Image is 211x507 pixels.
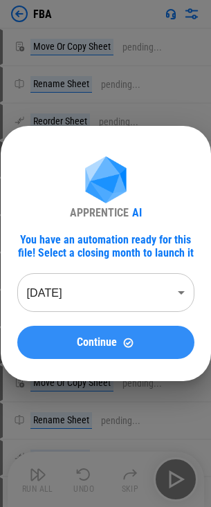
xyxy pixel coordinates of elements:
[17,233,194,259] div: You have an automation ready for this file! Select a closing month to launch it
[77,337,117,348] span: Continue
[122,337,134,349] img: Continue
[17,326,194,359] button: ContinueContinue
[70,206,129,219] div: APPRENTICE
[17,273,194,312] div: [DATE]
[132,206,142,219] div: AI
[78,156,134,207] img: Apprentice AI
